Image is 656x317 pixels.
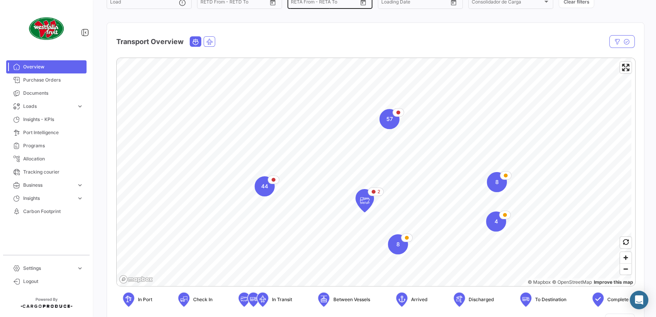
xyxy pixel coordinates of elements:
input: From [381,0,392,6]
span: Arrived [411,296,428,303]
img: client-50.png [27,9,66,48]
span: Tracking courier [23,169,83,176]
span: Logout [23,278,83,285]
div: Map marker [388,234,408,254]
button: Zoom out [620,263,631,274]
a: Tracking courier [6,165,87,179]
a: Mapbox logo [119,275,153,284]
input: To [217,0,248,6]
span: Complete [607,296,629,303]
span: Discharged [469,296,494,303]
span: Loads [23,103,73,110]
a: Allocation [6,152,87,165]
span: In Transit [272,296,292,303]
span: Programs [23,142,83,149]
a: Port Intelligence [6,126,87,139]
span: In Port [138,296,152,303]
a: Carbon Footprint [6,205,87,218]
span: 2 [377,188,380,195]
a: Map feedback [594,279,633,285]
button: Ocean [190,37,201,46]
span: To Destination [535,296,566,303]
span: Purchase Orders [23,77,83,84]
span: Between Vessels [333,296,370,303]
input: To [307,0,339,6]
span: Allocation [23,155,83,162]
a: Overview [6,60,87,73]
div: Map marker [486,211,506,232]
div: Map marker [255,176,275,196]
span: Business [23,182,73,189]
span: Consolidador de Carga [472,0,543,6]
span: expand_more [76,265,83,272]
h4: Transport Overview [116,36,184,47]
canvas: Map [117,58,631,287]
span: 4 [495,218,498,225]
div: Map marker [379,109,399,129]
span: 8 [495,178,499,186]
span: 57 [386,115,393,123]
div: Map marker [487,172,507,192]
span: Carbon Footprint [23,208,83,215]
span: Overview [23,63,83,70]
span: Insights - KPIs [23,116,83,123]
div: Abrir Intercom Messenger [630,291,648,309]
span: Check In [193,296,212,303]
button: Enter fullscreen [620,62,631,73]
input: To [398,0,429,6]
span: Settings [23,265,73,272]
a: Mapbox [528,279,551,285]
span: expand_more [76,195,83,202]
a: Documents [6,87,87,100]
a: Insights - KPIs [6,113,87,126]
input: From [291,0,302,6]
a: Purchase Orders [6,73,87,87]
a: OpenStreetMap [552,279,592,285]
span: Documents [23,90,83,97]
a: Programs [6,139,87,152]
span: 8 [396,240,400,248]
span: Insights [23,195,73,202]
input: From [201,0,211,6]
span: expand_more [76,182,83,189]
div: Map marker [355,189,374,212]
button: Air [204,37,215,46]
span: expand_more [76,103,83,110]
span: 44 [261,182,268,190]
button: Zoom in [620,252,631,263]
span: Port Intelligence [23,129,83,136]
